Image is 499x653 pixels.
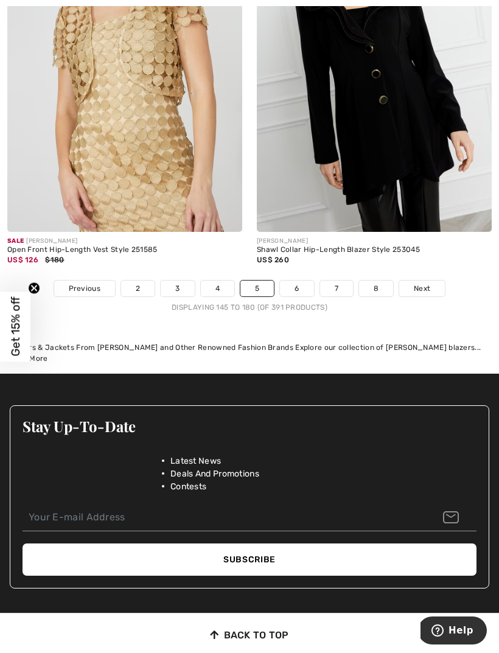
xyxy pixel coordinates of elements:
[121,281,155,296] a: 2
[320,281,353,296] a: 7
[23,543,476,576] button: Subscribe
[399,281,445,296] a: Next
[23,504,476,531] input: Your E-mail Address
[420,616,487,647] iframe: Opens a widget where you can find more information
[257,246,492,254] div: Shawl Collar Hip-Length Blazer Style 253045
[7,256,38,264] span: US$ 126
[240,281,274,296] a: 5
[69,283,100,294] span: Previous
[7,237,242,246] div: [PERSON_NAME]
[170,455,221,467] span: Latest News
[9,342,490,353] div: Blazers & Jackets From [PERSON_NAME] and Other Renowned Fashion Brands Explore our collection of ...
[280,281,313,296] a: 6
[201,281,234,296] a: 4
[257,237,492,246] div: [PERSON_NAME]
[9,297,23,357] span: Get 15% off
[170,467,259,480] span: Deals And Promotions
[257,256,289,264] span: US$ 260
[7,237,24,245] span: Sale
[161,281,194,296] a: 3
[414,283,430,294] span: Next
[28,282,40,294] button: Close teaser
[170,480,206,493] span: Contests
[359,281,393,296] a: 8
[54,281,115,296] a: Previous
[7,246,242,254] div: Open Front Hip-Length Vest Style 251585
[23,418,476,434] h3: Stay Up-To-Date
[45,256,64,264] span: $180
